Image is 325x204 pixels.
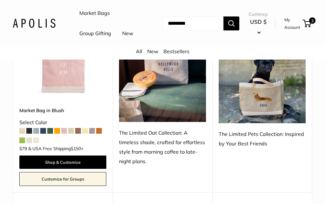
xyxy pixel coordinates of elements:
div: The Limited Pets Collection: Inspired by Your Best Friends [219,130,306,149]
img: Apolis [13,19,56,28]
span: & USA Free Shipping + [28,146,83,151]
a: Group Gifting [79,29,111,38]
a: Shop & Customize [19,156,106,169]
a: 3 [303,20,311,27]
span: Currency [249,10,268,19]
a: New [147,48,158,54]
span: $150 [71,146,81,151]
a: Market Bag in Blush [19,107,106,114]
span: $79 [19,146,27,151]
input: Search... [163,16,223,30]
span: 3 [309,17,315,24]
a: My Account [284,16,300,31]
div: Select Color [19,118,106,127]
a: Market Bags [79,9,110,18]
a: New [122,29,133,38]
img: The Limited Pets Collection: Inspired by Your Best Friends [219,14,306,123]
span: USD $ [250,18,267,25]
img: The Limited Oat Collection: A timeless shade, crafted for effortless style from morning coffee to... [119,14,206,122]
button: USD $ [249,17,268,37]
div: The Limited Oat Collection: A timeless shade, crafted for effortless style from morning coffee to... [119,128,206,166]
a: Customize for Groups [19,172,106,186]
iframe: Sign Up via Text for Offers [5,180,68,199]
button: Search [223,16,239,30]
a: Bestsellers [163,48,189,54]
a: All [136,48,142,54]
